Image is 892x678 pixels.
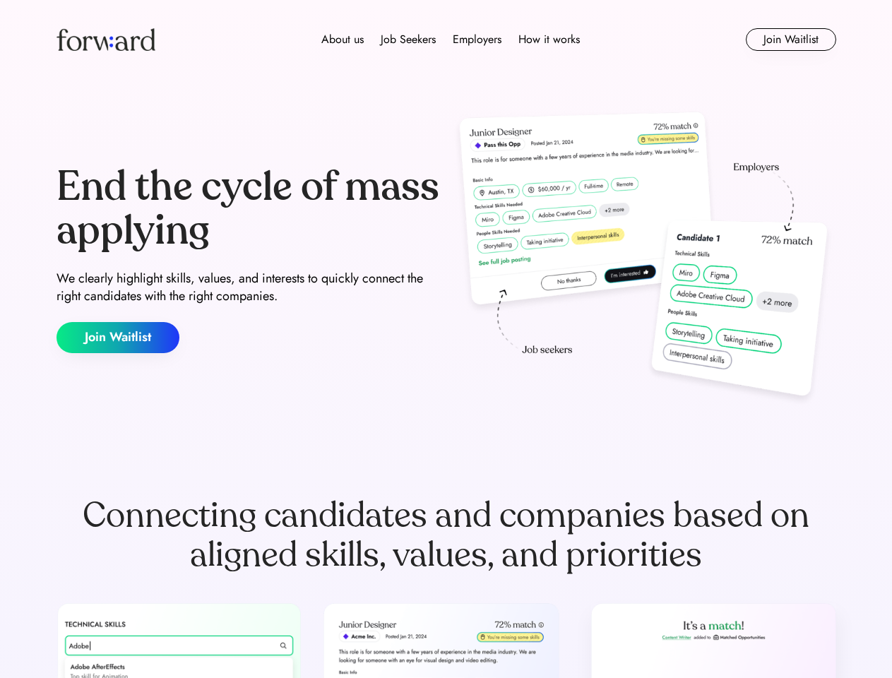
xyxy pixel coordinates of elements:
button: Join Waitlist [746,28,836,51]
div: Job Seekers [381,31,436,48]
div: We clearly highlight skills, values, and interests to quickly connect the right candidates with t... [57,270,441,305]
div: End the cycle of mass applying [57,165,441,252]
img: hero-image.png [452,107,836,411]
div: About us [321,31,364,48]
div: How it works [518,31,580,48]
div: Employers [453,31,501,48]
button: Join Waitlist [57,322,179,353]
div: Connecting candidates and companies based on aligned skills, values, and priorities [57,496,836,575]
img: Forward logo [57,28,155,51]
